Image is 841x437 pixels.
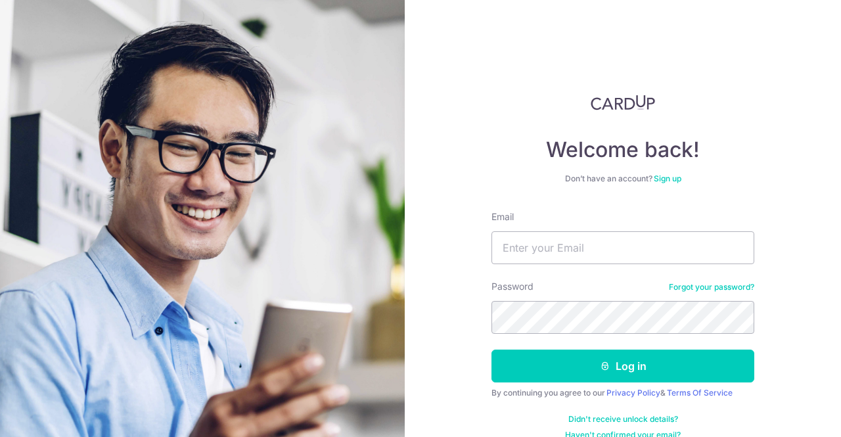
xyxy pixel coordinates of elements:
[606,388,660,398] a: Privacy Policy
[491,137,754,163] h4: Welcome back!
[491,280,534,293] label: Password
[491,173,754,184] div: Don’t have an account?
[591,95,655,110] img: CardUp Logo
[491,210,514,223] label: Email
[669,282,754,292] a: Forgot your password?
[491,388,754,398] div: By continuing you agree to our &
[568,414,678,425] a: Didn't receive unlock details?
[667,388,733,398] a: Terms Of Service
[491,231,754,264] input: Enter your Email
[654,173,681,183] a: Sign up
[491,350,754,382] button: Log in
